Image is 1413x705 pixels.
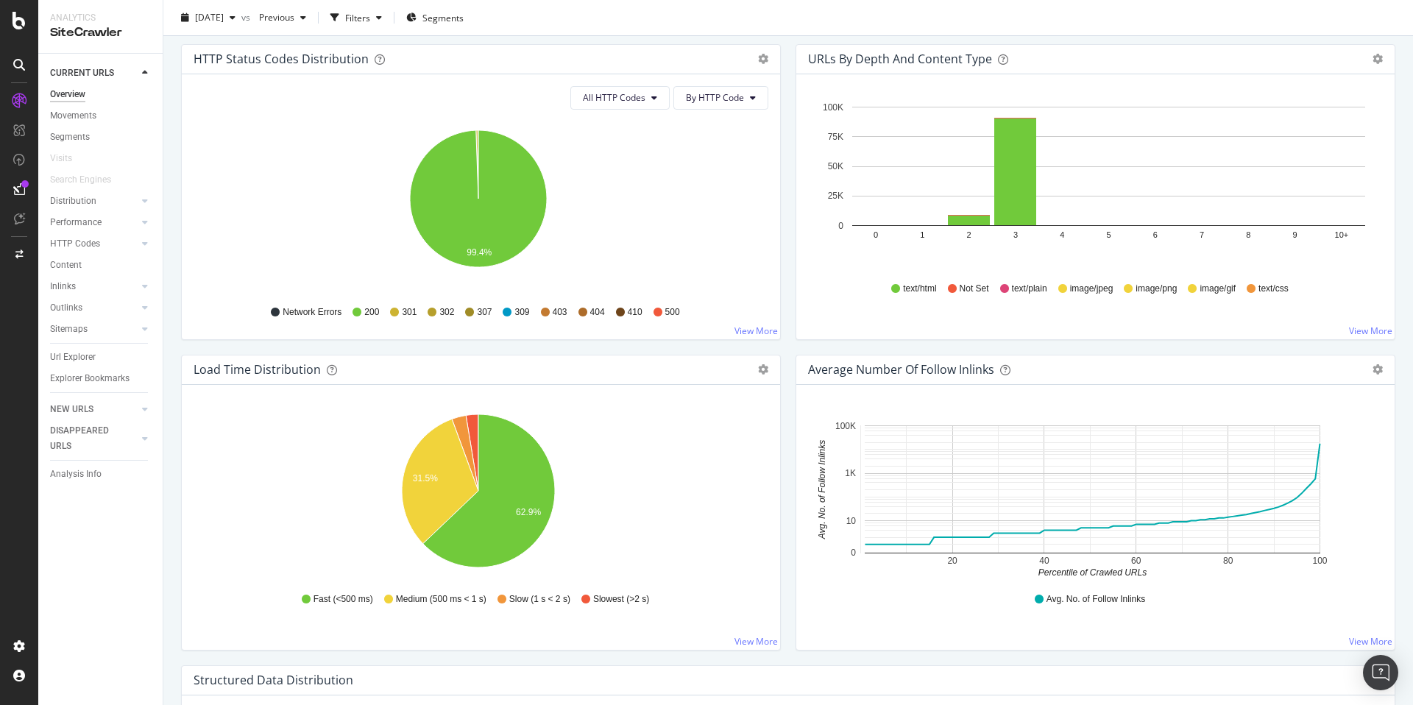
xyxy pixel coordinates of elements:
[553,306,567,319] span: 403
[514,306,529,319] span: 309
[396,593,486,606] span: Medium (500 ms < 1 s)
[593,593,649,606] span: Slowest (>2 s)
[50,108,96,124] div: Movements
[194,362,321,377] div: Load Time Distribution
[241,11,253,24] span: vs
[50,130,90,145] div: Segments
[50,258,82,273] div: Content
[851,548,856,558] text: 0
[1039,556,1049,566] text: 40
[195,11,224,24] span: 2025 Sep. 12th
[439,306,454,319] span: 302
[50,108,152,124] a: Movements
[734,635,778,648] a: View More
[253,11,294,24] span: Previous
[509,593,570,606] span: Slow (1 s < 2 s)
[194,673,353,687] div: Structured Data Distribution
[734,325,778,337] a: View More
[50,350,96,365] div: Url Explorer
[50,87,85,102] div: Overview
[583,91,645,104] span: All HTTP Codes
[1293,230,1297,239] text: 9
[1038,567,1147,578] text: Percentile of Crawled URLs
[50,194,96,209] div: Distribution
[50,300,82,316] div: Outlinks
[467,247,492,258] text: 99.4%
[50,12,151,24] div: Analytics
[1153,230,1158,239] text: 6
[413,473,438,483] text: 31.5%
[345,11,370,24] div: Filters
[1200,283,1236,295] span: image/gif
[1258,283,1289,295] span: text/css
[947,556,957,566] text: 20
[50,350,152,365] a: Url Explorer
[50,151,72,166] div: Visits
[808,52,992,66] div: URLs by Depth and Content Type
[846,516,857,526] text: 10
[828,132,843,142] text: 75K
[50,236,100,252] div: HTTP Codes
[874,230,878,239] text: 0
[673,86,768,110] button: By HTTP Code
[808,98,1378,269] svg: A chart.
[1013,230,1018,239] text: 3
[1060,230,1064,239] text: 4
[194,408,763,579] div: A chart.
[50,467,102,482] div: Analysis Info
[845,468,856,478] text: 1K
[50,215,138,230] a: Performance
[823,102,843,113] text: 100K
[758,364,768,375] div: gear
[758,54,768,64] div: gear
[960,283,989,295] span: Not Set
[50,130,152,145] a: Segments
[1200,230,1204,239] text: 7
[1223,556,1233,566] text: 80
[50,236,138,252] a: HTTP Codes
[838,221,843,231] text: 0
[1246,230,1250,239] text: 8
[686,91,744,104] span: By HTTP Code
[50,172,126,188] a: Search Engines
[50,300,138,316] a: Outlinks
[590,306,605,319] span: 404
[1312,556,1327,566] text: 100
[1335,230,1349,239] text: 10+
[50,151,87,166] a: Visits
[50,65,138,81] a: CURRENT URLS
[50,322,88,337] div: Sitemaps
[920,230,924,239] text: 1
[828,191,843,201] text: 25K
[1349,635,1392,648] a: View More
[516,507,541,517] text: 62.9%
[808,408,1378,579] svg: A chart.
[194,52,369,66] div: HTTP Status Codes Distribution
[808,362,994,377] div: Average Number of Follow Inlinks
[253,6,312,29] button: Previous
[828,161,843,171] text: 50K
[400,6,470,29] button: Segments
[835,421,856,431] text: 100K
[50,423,138,454] a: DISAPPEARED URLS
[967,230,971,239] text: 2
[283,306,341,319] span: Network Errors
[422,11,464,24] span: Segments
[50,467,152,482] a: Analysis Info
[1047,593,1146,606] span: Avg. No. of Follow Inlinks
[50,322,138,337] a: Sitemaps
[50,402,93,417] div: NEW URLS
[1070,283,1113,295] span: image/jpeg
[314,593,373,606] span: Fast (<500 ms)
[175,6,241,29] button: [DATE]
[1012,283,1047,295] span: text/plain
[325,6,388,29] button: Filters
[1373,364,1383,375] div: gear
[402,306,417,319] span: 301
[1131,556,1141,566] text: 60
[50,87,152,102] a: Overview
[50,279,76,294] div: Inlinks
[50,371,152,386] a: Explorer Bookmarks
[628,306,642,319] span: 410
